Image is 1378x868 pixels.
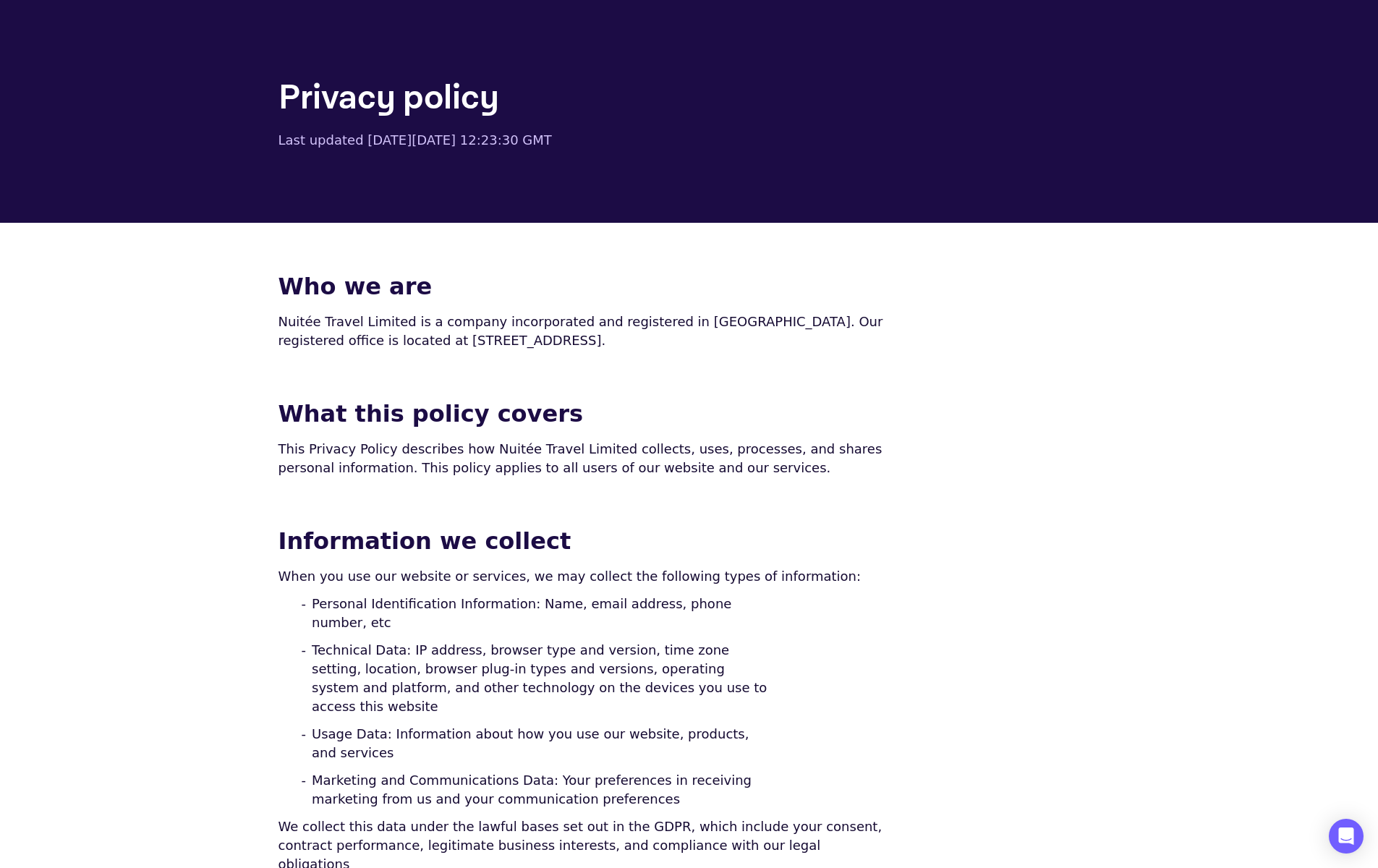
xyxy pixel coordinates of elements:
h1: Privacy policy [278,72,1100,124]
p: Nuitée Travel Limited is a company incorporated and registered in [GEOGRAPHIC_DATA]. Our register... [278,312,895,350]
span: - [302,595,307,613]
p: This Privacy Policy describes how Nuitée Travel Limited collects, uses, processes, and shares per... [278,440,895,477]
h4: Who we are [278,269,895,304]
span: Usage Data: Information about how you use our website, products, and services [312,725,771,762]
div: Open Intercom Messenger [1329,819,1364,854]
span: - [302,725,307,744]
h4: Information we collect [278,524,895,558]
span: - [302,771,307,790]
span: Technical Data: IP address, browser type and version, time zone setting, location, browser plug-i... [312,641,771,716]
span: - [302,641,307,660]
h5: Last updated [DATE][DATE] 12:23:30 GMT [278,130,1100,150]
span: Marketing and Communications Data: Your preferences in receiving marketing from us and your commu... [312,771,771,809]
span: Personal Identification Information: Name, email address, phone number, etc [312,595,771,632]
span: When you use our website or services, we may collect the following types of information: [278,567,862,586]
h4: What this policy covers [278,396,895,431]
